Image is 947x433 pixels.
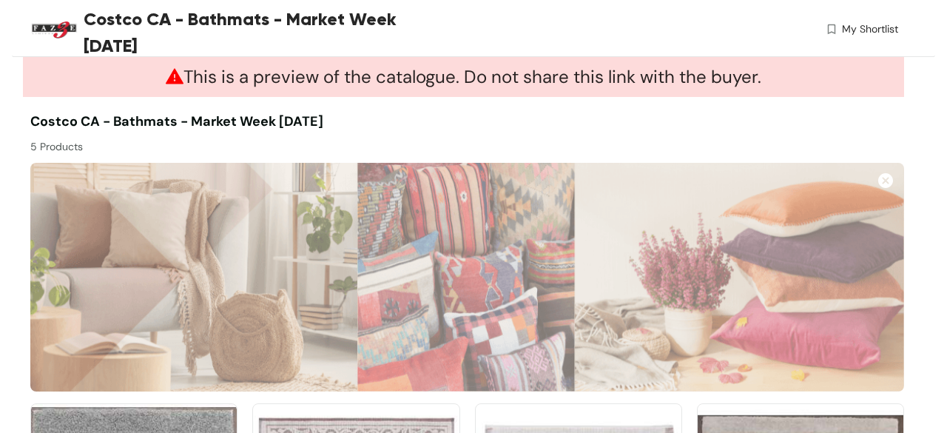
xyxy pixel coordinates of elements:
[30,132,468,155] div: 5 Products
[878,173,893,188] img: Close
[166,67,183,85] span: warning
[30,6,78,54] img: Buyer Portal
[842,21,898,37] span: My Shortlist
[825,21,838,37] img: wishlist
[30,113,323,130] span: Costco CA - Bathmats - Market Week [DATE]
[166,65,761,88] span: This is a preview of the catalogue. Do not share this link with the buyer.
[30,163,904,392] img: 0f78bc74-8c54-42b3-b7c2-bf00ad9a0064
[84,6,409,59] span: Costco CA - Bathmats - Market Week [DATE]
